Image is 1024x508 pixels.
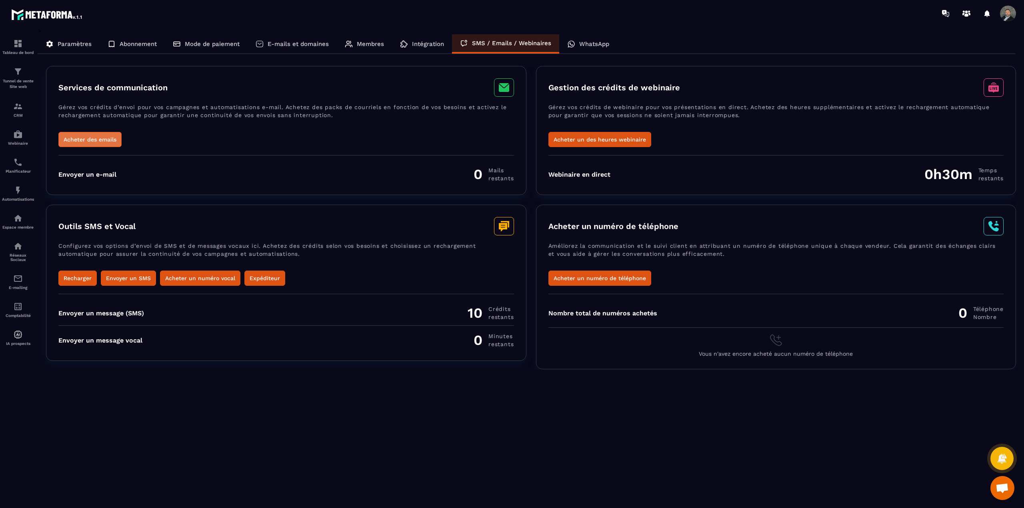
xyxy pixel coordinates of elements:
[101,271,156,286] button: Envoyer un SMS
[958,305,1004,321] div: 0
[2,124,34,151] a: automationsautomationsWebinaire
[488,166,514,174] span: Mails
[13,274,23,283] img: email
[548,103,1004,132] p: Gérez vos crédits de webinaire pour vos présentations en direct. Achetez des heures supplémentair...
[548,309,657,317] div: Nombre total de numéros achetés
[2,61,34,96] a: formationformationTunnel de vente Site web
[13,67,23,76] img: formation
[488,340,514,348] span: restants
[548,221,678,231] h3: Acheter un numéro de téléphone
[472,40,551,47] p: SMS / Emails / Webinaires
[973,305,1004,313] span: Téléphone
[973,313,1004,321] span: Nombre
[58,271,97,286] button: Recharger
[548,271,651,286] button: Acheter un numéro de téléphone
[548,83,680,92] h3: Gestion des crédits de webinaire
[2,78,34,90] p: Tunnel de vente Site web
[58,242,514,271] p: Configurez vos options d’envoi de SMS et de messages vocaux ici. Achetez des crédits selon vos be...
[2,96,34,124] a: formationformationCRM
[474,332,514,349] div: 0
[488,332,514,340] span: minutes
[2,225,34,229] p: Espace membre
[13,102,23,111] img: formation
[357,40,384,48] p: Membres
[13,39,23,48] img: formation
[978,166,1004,174] span: Temps
[2,235,34,268] a: social-networksocial-networkRéseaux Sociaux
[548,171,610,178] div: Webinaire en direct
[2,50,34,55] p: Tableau de bord
[185,40,240,48] p: Mode de paiement
[2,197,34,201] p: Automatisations
[468,305,514,321] div: 10
[978,174,1004,182] span: restants
[924,166,1004,183] div: 0h30m
[474,166,514,183] div: 0
[990,476,1014,500] div: Ouvrir le chat
[2,33,34,61] a: formationformationTableau de bord
[2,113,34,118] p: CRM
[548,132,651,147] button: Acheter un des heures webinaire
[2,253,34,262] p: Réseaux Sociaux
[268,40,329,48] p: E-mails et domaines
[58,83,168,92] h3: Services de communication
[488,305,514,313] span: Crédits
[2,179,34,207] a: automationsautomationsAutomatisations
[579,40,609,48] p: WhatsApp
[13,213,23,223] img: automations
[13,241,23,251] img: social-network
[699,351,853,357] span: Vous n'avez encore acheté aucun numéro de téléphone
[58,40,92,48] p: Paramètres
[2,268,34,296] a: emailemailE-mailing
[2,141,34,145] p: Webinaire
[2,313,34,318] p: Comptabilité
[412,40,444,48] p: Intégration
[58,309,144,317] div: Envoyer un message (SMS)
[2,341,34,346] p: IA prospects
[58,103,514,132] p: Gérez vos crédits d’envoi pour vos campagnes et automatisations e-mail. Achetez des packs de cour...
[160,271,240,286] button: Acheter un numéro vocal
[488,174,514,182] span: restants
[244,271,285,286] button: Expéditeur
[488,313,514,321] span: restants
[13,157,23,167] img: scheduler
[13,302,23,311] img: accountant
[2,207,34,235] a: automationsautomationsEspace membre
[548,242,1004,271] p: Améliorez la communication et le suivi client en attribuant un numéro de téléphone unique à chaqu...
[120,40,157,48] p: Abonnement
[2,285,34,290] p: E-mailing
[11,7,83,22] img: logo
[58,221,136,231] h3: Outils SMS et Vocal
[58,337,142,344] div: Envoyer un message vocal
[58,171,116,178] div: Envoyer un e-mail
[38,27,1016,369] div: >
[13,185,23,195] img: automations
[58,132,122,147] button: Acheter des emails
[13,129,23,139] img: automations
[13,330,23,339] img: automations
[2,296,34,324] a: accountantaccountantComptabilité
[2,169,34,173] p: Planificateur
[2,151,34,179] a: schedulerschedulerPlanificateur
